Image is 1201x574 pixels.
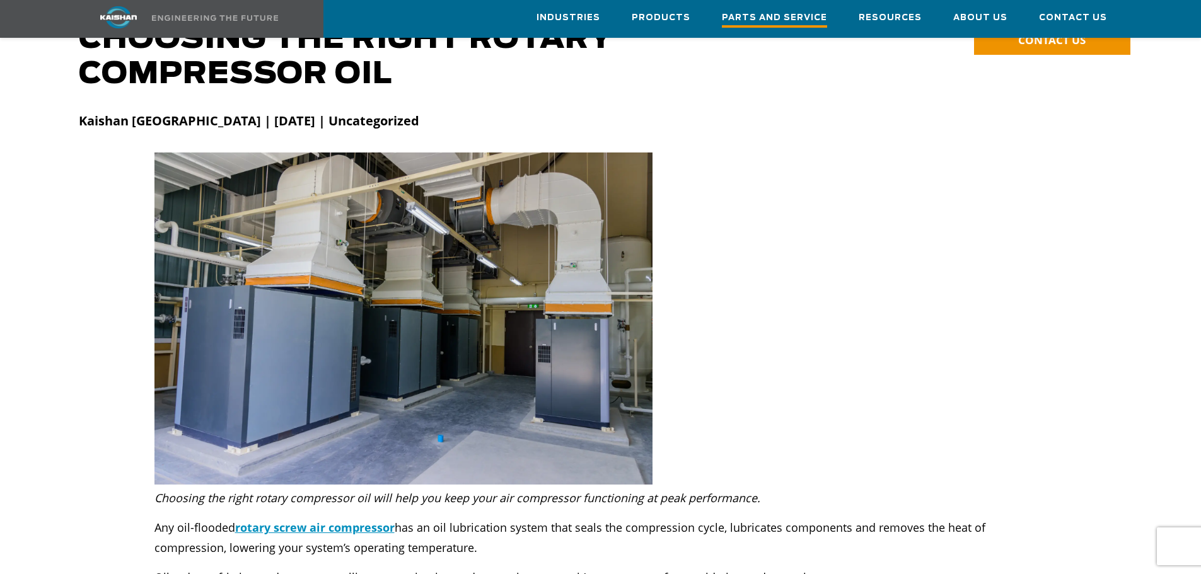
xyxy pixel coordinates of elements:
[79,112,419,129] strong: Kaishan [GEOGRAPHIC_DATA] | [DATE] | Uncategorized
[1039,11,1107,25] span: Contact Us
[79,21,858,92] h1: Choosing the Right Rotary Compressor Oil
[71,6,166,28] img: kaishan logo
[632,1,690,35] a: Products
[235,520,395,535] a: rotary screw air compressor
[953,11,1007,25] span: About Us
[859,1,922,35] a: Resources
[722,1,827,37] a: Parts and Service
[154,490,760,505] em: Choosing the right rotary compressor oil will help you keep your air compressor functioning at pe...
[632,11,690,25] span: Products
[859,11,922,25] span: Resources
[537,11,600,25] span: Industries
[1039,1,1107,35] a: Contact Us
[1018,33,1086,47] span: CONTACT US
[152,15,278,21] img: Engineering the future
[953,1,1007,35] a: About Us
[974,26,1130,55] a: CONTACT US
[154,517,1047,558] p: Any oil-flooded has an oil lubrication system that seals the compression cycle, lubricates compon...
[537,1,600,35] a: Industries
[154,152,653,485] img: Choosing the Right Rotary Compressor Oil
[722,11,827,28] span: Parts and Service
